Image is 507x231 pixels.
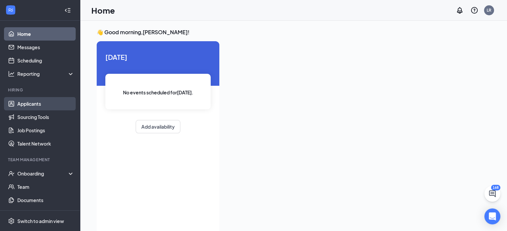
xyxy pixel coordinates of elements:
[456,6,464,14] svg: Notifications
[64,7,71,14] svg: Collapse
[17,218,64,224] div: Switch to admin view
[17,41,74,54] a: Messages
[136,120,180,133] button: Add availability
[17,137,74,150] a: Talent Network
[7,7,14,13] svg: WorkstreamLogo
[8,218,15,224] svg: Settings
[8,87,73,93] div: Hiring
[105,52,211,62] span: [DATE]
[17,180,74,193] a: Team
[8,157,73,163] div: Team Management
[484,208,500,224] div: Open Intercom Messenger
[97,29,490,36] h3: 👋 Good morning, [PERSON_NAME] !
[17,124,74,137] a: Job Postings
[17,207,74,220] a: Surveys
[17,70,75,77] div: Reporting
[17,193,74,207] a: Documents
[491,185,500,190] div: 168
[91,5,115,16] h1: Home
[17,54,74,67] a: Scheduling
[8,70,15,77] svg: Analysis
[17,97,74,110] a: Applicants
[488,190,496,198] svg: ChatActive
[17,110,74,124] a: Sourcing Tools
[123,89,193,96] span: No events scheduled for [DATE] .
[470,6,478,14] svg: QuestionInfo
[484,186,500,202] button: ChatActive
[8,170,15,177] svg: UserCheck
[17,170,69,177] div: Onboarding
[487,7,491,13] div: LR
[17,27,74,41] a: Home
